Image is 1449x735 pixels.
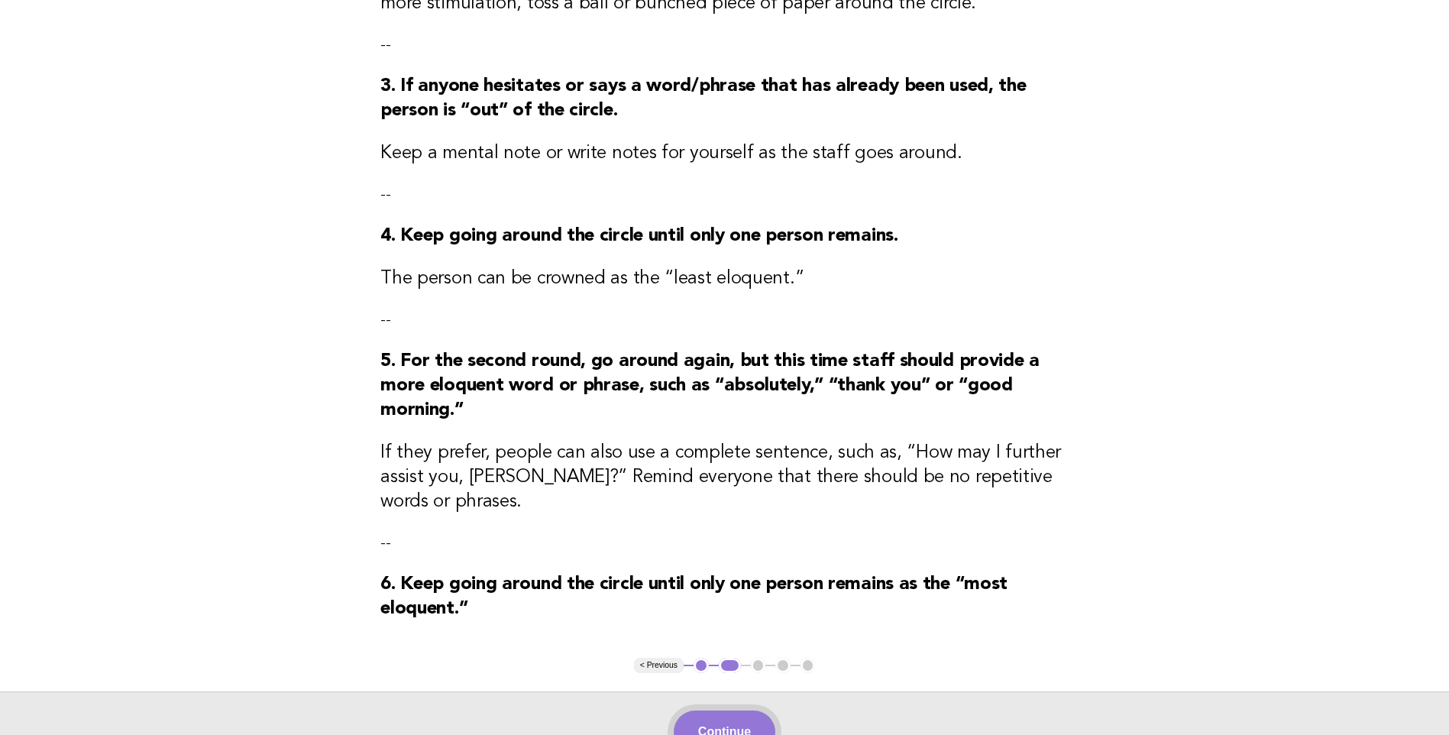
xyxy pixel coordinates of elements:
p: -- [380,34,1069,56]
h3: If they prefer, people can also use a complete sentence, such as, “How may I further assist you, ... [380,441,1069,514]
p: -- [380,309,1069,331]
strong: 6. Keep going around the circle until only one person remains as the “most eloquent.” [380,575,1008,618]
h3: The person can be crowned as the “least eloquent.” [380,267,1069,291]
button: < Previous [634,658,684,673]
button: 2 [719,658,741,673]
p: -- [380,184,1069,206]
strong: 3. If anyone hesitates or says a word/phrase that has already been used, the person is “out” of t... [380,77,1026,120]
button: 1 [694,658,709,673]
p: -- [380,533,1069,554]
strong: 4. Keep going around the circle until only one person remains. [380,227,898,245]
h3: Keep a mental note or write notes for yourself as the staff goes around. [380,141,1069,166]
strong: 5. For the second round, go around again, but this time staff should provide a more eloquent word... [380,352,1040,419]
